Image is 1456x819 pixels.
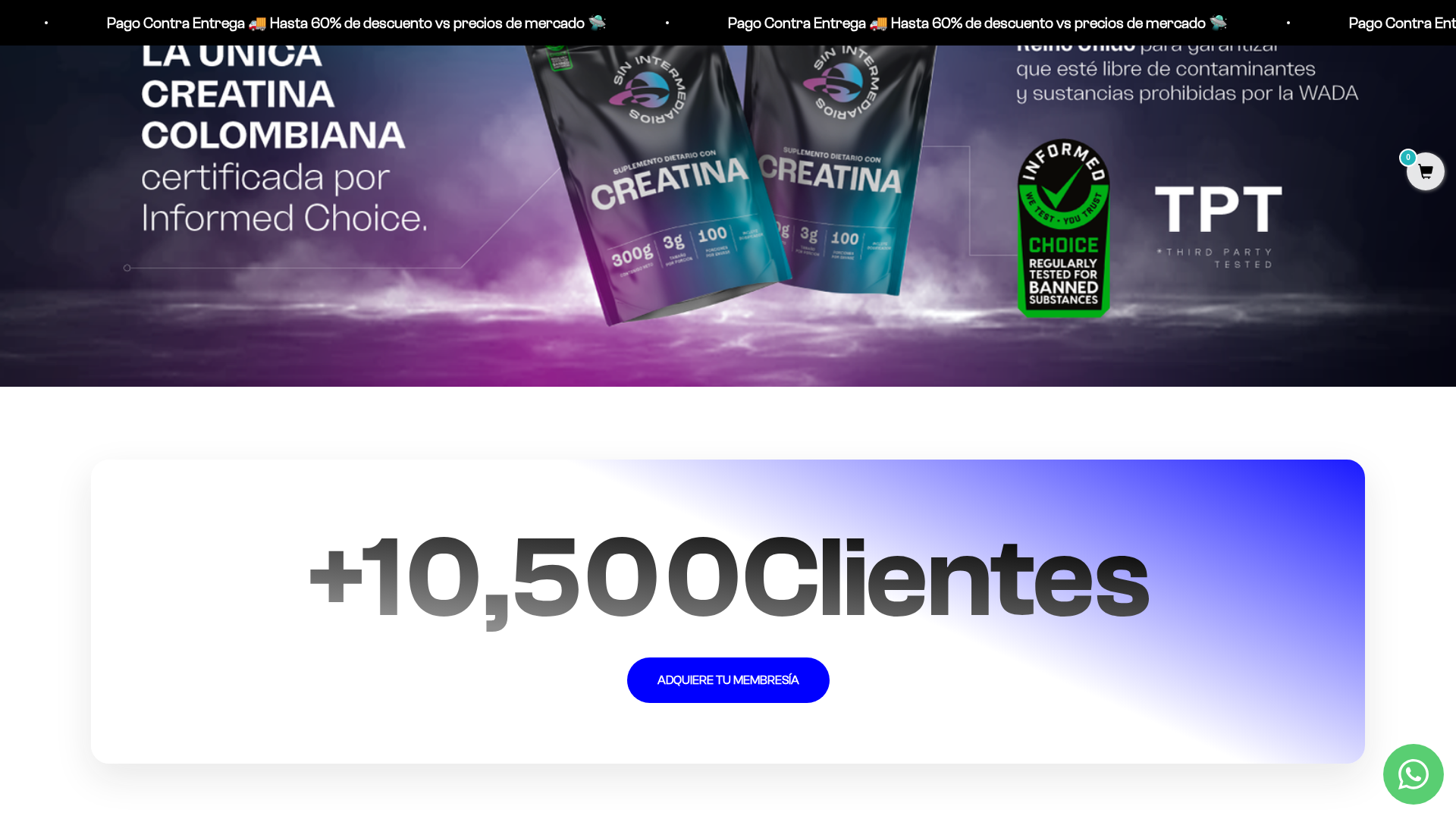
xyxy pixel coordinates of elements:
[627,657,830,703] a: ADQUIERE TU MEMBRESÍA
[361,513,742,642] span: 10,500
[307,513,1150,642] span: + Clientes
[716,11,1216,35] p: Pago Contra Entrega 🚚 Hasta 60% de descuento vs precios de mercado 🛸
[1399,149,1417,167] mark: 0
[1407,165,1445,181] a: 0
[95,11,595,35] p: Pago Contra Entrega 🚚 Hasta 60% de descuento vs precios de mercado 🛸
